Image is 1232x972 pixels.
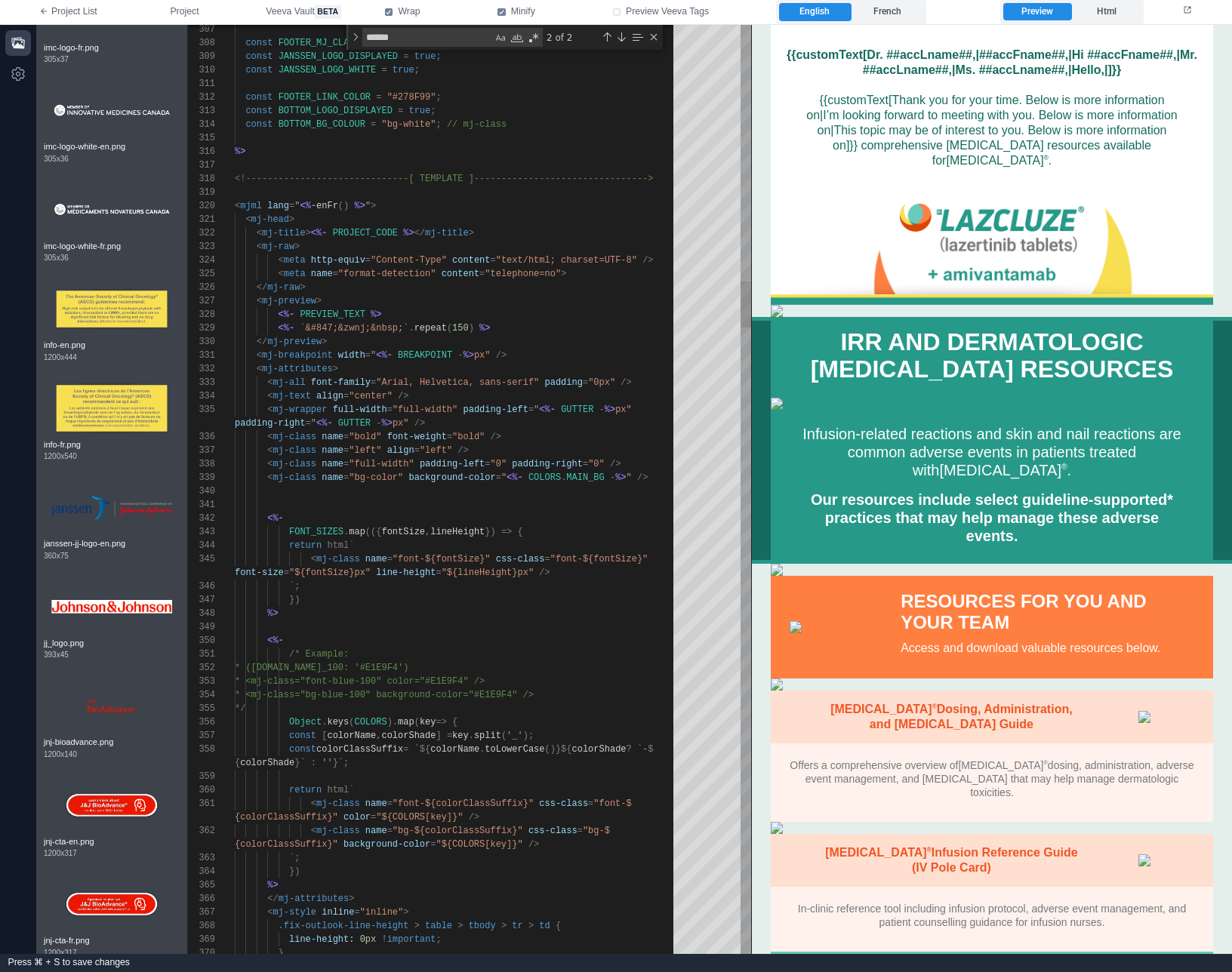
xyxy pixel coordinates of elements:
div: Infusion‑related reactions and skin and nail reactions are common adverse events in patients trea... [49,400,431,454]
span: = [343,391,349,401]
span: < [267,391,273,401]
span: mj-head [251,214,289,225]
span: </ [257,337,267,347]
span: const [245,92,273,103]
span: "full-width" [393,404,457,415]
span: // mj-class [447,119,507,130]
span: mj-wrapper [273,404,327,415]
div: 340 [188,484,215,498]
span: = [387,404,393,415]
span: imc-logo-fr.png [44,42,180,54]
span: < [267,445,273,456]
span: COLORS [528,472,561,483]
div: 324 [188,254,215,267]
img: icon_click.png [387,686,417,698]
span: imc-logo-white-fr.png [44,240,180,253]
span: 150 [452,323,469,334]
span: px" [474,350,491,361]
span: const [245,51,273,62]
span: GUTTER [338,418,371,429]
span: padding-left [463,404,528,415]
div: Previous Match (⇧Enter) [601,31,613,43]
span: = [583,459,588,469]
span: 1200 x 444 [44,352,77,363]
span: " [294,201,300,211]
span: = [398,106,403,116]
span: "full-width" [349,459,414,469]
span: map [349,527,365,537]
span: "#278F99" [387,92,436,103]
span: fontSize [381,527,425,537]
sup: ® [292,129,297,137]
span: " [365,201,371,211]
span: . [343,527,349,537]
div: 310 [188,63,215,77]
span: = [343,459,349,469]
span: = [491,255,496,266]
div: 323 [188,240,215,254]
span: %> [235,146,245,157]
span: padding [545,377,583,388]
div: 316 [188,145,215,158]
span: /> [496,350,507,361]
span: < [311,554,316,564]
span: true [408,106,430,116]
span: - [457,350,463,361]
span: "Arial, Helvetica, sans-serif" [376,377,539,388]
span: const [245,119,273,130]
span: /> [457,445,468,456]
span: name [365,554,387,564]
span: true [393,65,414,75]
span: < [257,296,262,306]
span: %> [354,201,365,211]
span: padding-right [235,418,306,429]
div: 308 [188,36,215,50]
span: 305 x 37 [44,54,69,65]
div: 332 [188,362,215,376]
span: %> [615,472,626,483]
span: lang [267,201,289,211]
span: 1200 x 540 [44,451,77,462]
span: < [257,241,262,252]
span: ( [447,323,452,334]
span: > [289,214,294,225]
div: 322 [188,226,215,240]
span: BOTTOM_BG_COLOUR [279,119,365,130]
div: 331 [188,349,215,362]
label: French [852,3,923,21]
span: = [365,350,371,361]
div: 335 [188,403,215,417]
span: "left" [349,445,381,456]
span: ; [436,51,441,62]
div: 341 [188,498,215,512]
span: px" [393,418,409,429]
span: > [294,241,300,252]
span: width [338,350,365,361]
span: " [534,404,539,415]
span: MAIN_BG [566,472,604,483]
span: meta [284,269,306,279]
div: Our resources include select guideline‑supported* practices that may help manage these adverse ev... [49,466,431,520]
span: PROJECT_CODE [333,228,398,238]
div: 329 [188,321,215,335]
span: > [371,201,376,211]
span: mj-attributes [262,364,333,374]
span: => [501,527,512,537]
span: name [322,432,343,442]
span: /> [610,459,621,469]
div: 307 [188,23,215,36]
div: 314 [188,118,215,131]
span: = [414,445,420,456]
span: mj-breakpoint [262,350,333,361]
span: = [485,459,490,469]
span: "bg-white" [381,119,436,130]
span: name [322,445,343,456]
span: < [267,472,273,483]
span: /> [621,377,631,388]
span: " [501,472,507,483]
span: background-color [408,472,495,483]
div: 318 [188,172,215,186]
span: mj-raw [267,282,300,293]
span: = [371,119,376,130]
span: = [496,472,501,483]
